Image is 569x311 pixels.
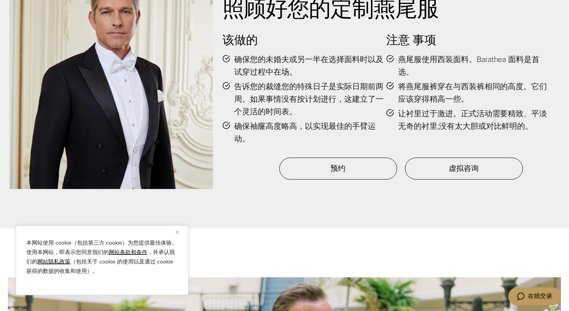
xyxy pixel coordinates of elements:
[234,80,386,118] span: 告诉您的裁缝您的特殊日子是实际日期前两周。如果事情没有按计划进行，这建立了一个灵活的时间表。
[279,157,397,179] a: 预约
[508,287,561,307] iframe: 打开一个小组件，您可以在其中与我们的一个专员进行在线交谈
[331,163,346,174] span: 预约
[37,258,70,266] a: 网站隐私政策
[234,120,386,145] span: 确保袖窿高度略高，以实现最佳的手臂运动。
[405,157,523,179] a: 虚拟咨询
[398,53,550,78] span: 燕尾服使用西装面料。Barathea 面料是首选。
[398,80,550,105] span: 将燕尾服裤穿在与西装裤相同的高度。它们应该穿得稍高一些。
[109,248,147,256] a: 网站条款和条件
[449,163,479,174] span: 虚拟咨询
[176,231,179,234] img: 关闭
[176,227,185,237] button: 关闭
[222,33,386,47] h3: 该做的
[386,33,550,47] h3: 注意 事项
[234,53,386,78] span: 确保您的未婚夫或另一半在选择面料时以及试穿过程中在场。
[398,107,550,132] span: 让衬里过于激进。正式活动需要精致、平淡无奇的衬里;没有太大胆或对比鲜明的。
[26,238,178,276] p: 本网站使用 cookie（包括第三方 cookie）为您提供最佳体验。使用本网站，即表示您同意我们的 ，并承认我们的 （包括关于 cookie 的使用以及通过 cookie 获得的数据的收集和使用）。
